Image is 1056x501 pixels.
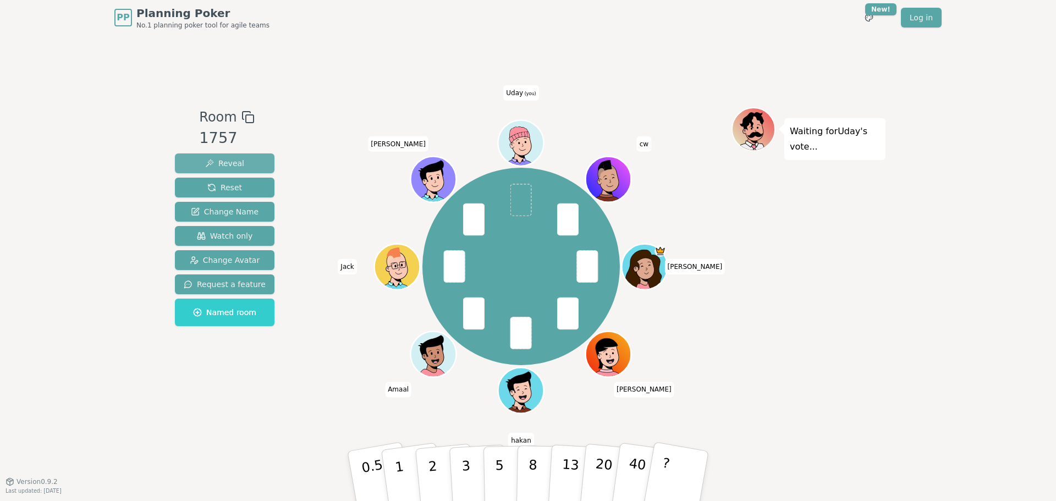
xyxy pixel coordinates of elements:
[16,477,58,486] span: Version 0.9.2
[175,299,274,326] button: Named room
[175,250,274,270] button: Change Avatar
[338,259,356,274] span: Click to change your name
[865,3,897,15] div: New!
[499,122,542,164] button: Click to change your avatar
[508,433,534,448] span: Click to change your name
[114,5,269,30] a: PPPlanning PokerNo.1 planning poker tool for agile teams
[614,382,674,397] span: Click to change your name
[191,206,258,217] span: Change Name
[385,382,411,397] span: Click to change your name
[655,245,667,257] span: Ellie is the host
[368,136,428,152] span: Click to change your name
[859,8,879,27] button: New!
[523,91,536,96] span: (you)
[117,11,129,24] span: PP
[136,21,269,30] span: No.1 planning poker tool for agile teams
[503,85,538,101] span: Click to change your name
[5,477,58,486] button: Version0.9.2
[901,8,942,27] a: Log in
[190,255,260,266] span: Change Avatar
[205,158,244,169] span: Reveal
[184,279,266,290] span: Request a feature
[175,202,274,222] button: Change Name
[193,307,256,318] span: Named room
[790,124,880,155] p: Waiting for Uday 's vote...
[175,153,274,173] button: Reveal
[665,259,725,274] span: Click to change your name
[175,226,274,246] button: Watch only
[175,178,274,197] button: Reset
[199,107,237,127] span: Room
[175,274,274,294] button: Request a feature
[199,127,254,150] div: 1757
[207,182,242,193] span: Reset
[136,5,269,21] span: Planning Poker
[637,136,651,152] span: Click to change your name
[197,230,253,241] span: Watch only
[5,488,62,494] span: Last updated: [DATE]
